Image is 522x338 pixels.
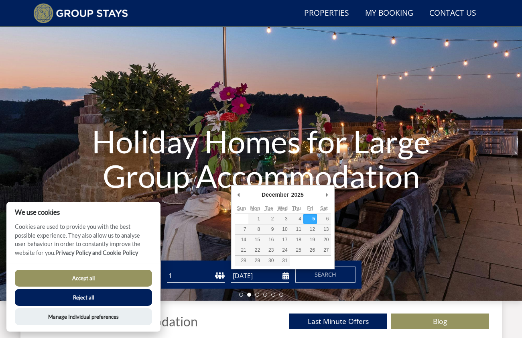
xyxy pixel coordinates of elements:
[290,245,303,255] button: 25
[391,314,489,329] a: Blog
[235,235,248,245] button: 14
[303,235,317,245] button: 19
[15,270,152,287] button: Accept all
[290,214,303,224] button: 4
[317,235,331,245] button: 20
[6,208,160,216] h2: We use cookies
[235,189,243,201] button: Previous Month
[276,245,289,255] button: 24
[250,206,260,211] abbr: Monday
[290,235,303,245] button: 18
[248,245,262,255] button: 22
[295,267,355,283] button: Search
[15,308,152,325] button: Manage Individual preferences
[289,314,387,329] a: Last Minute Offers
[235,224,248,234] button: 7
[235,256,248,266] button: 28
[317,214,331,224] button: 6
[262,214,276,224] button: 2
[248,256,262,266] button: 29
[33,3,128,23] img: Group Stays
[235,245,248,255] button: 21
[315,271,336,278] span: Search
[262,235,276,245] button: 16
[237,206,246,211] abbr: Sunday
[278,206,288,211] abbr: Wednesday
[248,214,262,224] button: 1
[320,206,328,211] abbr: Saturday
[262,256,276,266] button: 30
[323,189,331,201] button: Next Month
[262,245,276,255] button: 23
[290,189,305,201] div: 2025
[290,224,303,234] button: 11
[276,224,289,234] button: 10
[78,108,444,210] h1: Holiday Homes for Large Group Accommodation
[317,245,331,255] button: 27
[303,214,317,224] button: 5
[303,245,317,255] button: 26
[301,4,352,22] a: Properties
[292,206,301,211] abbr: Thursday
[248,224,262,234] button: 8
[15,289,152,306] button: Reject all
[248,235,262,245] button: 15
[426,4,479,22] a: Contact Us
[265,206,273,211] abbr: Tuesday
[303,224,317,234] button: 12
[55,249,138,256] a: Privacy Policy and Cookie Policy
[6,222,160,263] p: Cookies are used to provide you with the best possible experience. They also allow us to analyse ...
[307,206,313,211] abbr: Friday
[317,224,331,234] button: 13
[276,214,289,224] button: 3
[262,224,276,234] button: 9
[276,256,289,266] button: 31
[276,235,289,245] button: 17
[362,4,416,22] a: My Booking
[231,269,289,283] input: Arrival Date
[260,189,290,201] div: December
